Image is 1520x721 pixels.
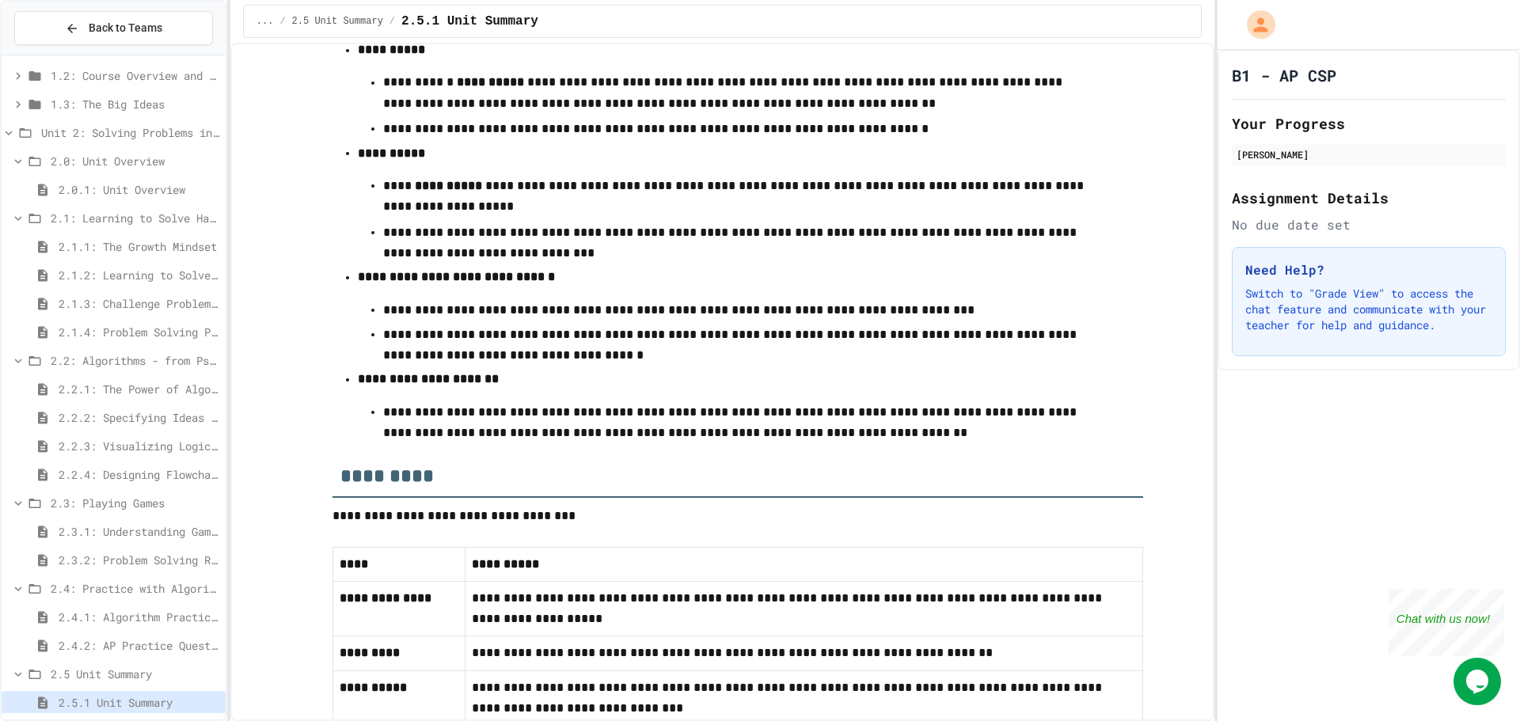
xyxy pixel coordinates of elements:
[59,466,219,483] span: 2.2.4: Designing Flowcharts
[51,96,219,112] span: 1.3: The Big Ideas
[1453,658,1504,705] iframe: chat widget
[59,267,219,283] span: 2.1.2: Learning to Solve Hard Problems
[59,552,219,568] span: 2.3.2: Problem Solving Reflection
[1232,215,1506,234] div: No due date set
[1245,260,1492,279] h3: Need Help?
[59,295,219,312] span: 2.1.3: Challenge Problem - The Bridge
[51,210,219,226] span: 2.1: Learning to Solve Hard Problems
[89,20,162,36] span: Back to Teams
[59,324,219,340] span: 2.1.4: Problem Solving Practice
[59,381,219,397] span: 2.2.1: The Power of Algorithms
[51,153,219,169] span: 2.0: Unit Overview
[59,238,219,255] span: 2.1.1: The Growth Mindset
[51,352,219,369] span: 2.2: Algorithms - from Pseudocode to Flowcharts
[1245,286,1492,333] p: Switch to "Grade View" to access the chat feature and communicate with your teacher for help and ...
[1232,64,1336,86] h1: B1 - AP CSP
[59,694,219,711] span: 2.5.1 Unit Summary
[1232,187,1506,209] h2: Assignment Details
[59,637,219,654] span: 2.4.2: AP Practice Questions
[59,523,219,540] span: 2.3.1: Understanding Games with Flowcharts
[59,181,219,198] span: 2.0.1: Unit Overview
[279,15,285,28] span: /
[51,666,219,682] span: 2.5 Unit Summary
[14,11,213,45] button: Back to Teams
[1232,112,1506,135] h2: Your Progress
[401,12,538,31] span: 2.5.1 Unit Summary
[59,409,219,426] span: 2.2.2: Specifying Ideas with Pseudocode
[292,15,383,28] span: 2.5 Unit Summary
[1237,147,1501,161] div: [PERSON_NAME]
[51,67,219,84] span: 1.2: Course Overview and the AP Exam
[1389,589,1504,656] iframe: chat widget
[389,15,395,28] span: /
[51,580,219,597] span: 2.4: Practice with Algorithms
[51,495,219,511] span: 2.3: Playing Games
[256,15,274,28] span: ...
[1230,6,1279,43] div: My Account
[59,609,219,625] span: 2.4.1: Algorithm Practice Exercises
[59,438,219,454] span: 2.2.3: Visualizing Logic with Flowcharts
[41,124,219,141] span: Unit 2: Solving Problems in Computer Science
